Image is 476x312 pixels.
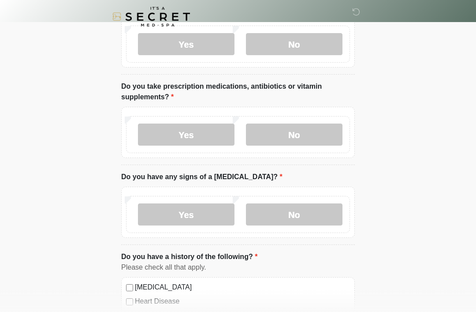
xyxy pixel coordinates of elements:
[138,203,234,226] label: Yes
[121,172,283,182] label: Do you have any signs of a [MEDICAL_DATA]?
[126,298,133,305] input: Heart Disease
[121,81,355,102] label: Do you take prescription medications, antibiotics or vitamin supplements?
[246,33,342,55] label: No
[138,33,234,55] label: Yes
[135,296,350,307] label: Heart Disease
[121,262,355,273] div: Please check all that apply.
[112,7,190,26] img: It's A Secret Med Spa Logo
[121,252,257,262] label: Do you have a history of the following?
[138,124,234,146] label: Yes
[246,203,342,226] label: No
[135,282,350,293] label: [MEDICAL_DATA]
[126,284,133,291] input: [MEDICAL_DATA]
[246,124,342,146] label: No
